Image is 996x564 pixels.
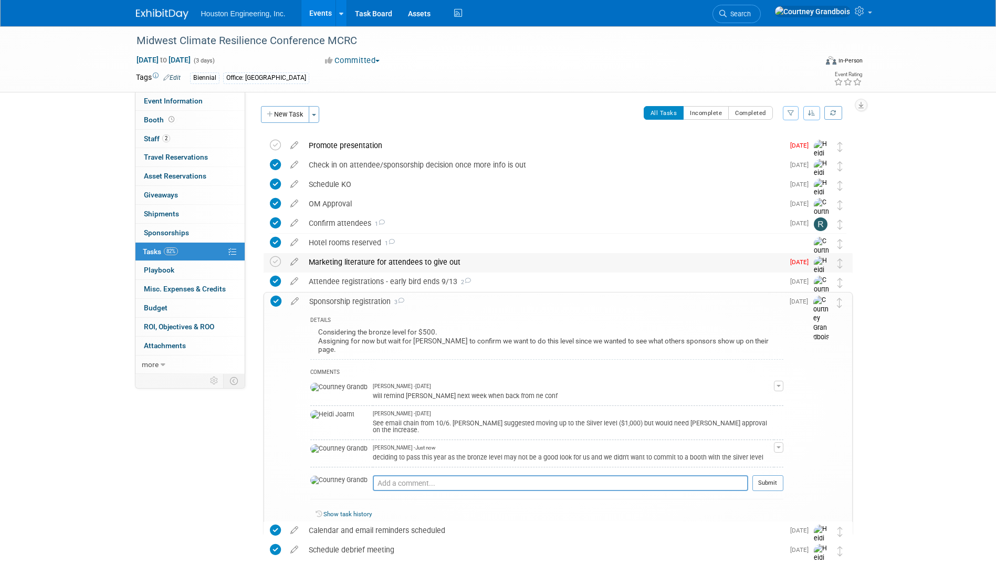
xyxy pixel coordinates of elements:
[285,257,303,267] a: edit
[144,210,179,218] span: Shipments
[826,56,836,65] img: Format-Inperson.png
[310,326,783,359] div: Considering the bronze level for $500. Assigning for now but wait for [PERSON_NAME] to confirm we...
[135,337,245,355] a: Attachments
[837,546,843,556] i: Move task
[837,161,843,171] i: Move task
[834,72,862,77] div: Event Rating
[310,410,354,420] img: Heidi Joarnt
[285,180,303,189] a: edit
[814,256,830,294] img: Heidi Joarnt
[310,476,368,485] img: Courtney Grandbois
[814,159,830,196] img: Heidi Joarnt
[190,72,219,83] div: Biennial
[223,72,309,83] div: Office: [GEOGRAPHIC_DATA]
[837,220,843,229] i: Move task
[790,142,814,149] span: [DATE]
[303,195,784,213] div: OM Approval
[683,106,729,120] button: Incomplete
[136,55,191,65] span: [DATE] [DATE]
[813,296,829,342] img: Courtney Grandbois
[790,278,814,285] span: [DATE]
[323,510,372,518] a: Show task history
[373,452,774,462] div: deciding to pass this year as the bronze level may not be a good look for us and we didn't want t...
[457,279,471,286] span: 2
[790,161,814,169] span: [DATE]
[135,186,245,204] a: Giveaways
[837,278,843,288] i: Move task
[790,220,814,227] span: [DATE]
[261,106,309,123] button: New Task
[321,55,384,66] button: Committed
[824,106,842,120] a: Refresh
[837,258,843,268] i: Move task
[142,360,159,369] span: more
[135,167,245,185] a: Asset Reservations
[728,106,773,120] button: Completed
[285,545,303,555] a: edit
[144,116,176,124] span: Booth
[303,541,784,559] div: Schedule debrief meeting
[837,181,843,191] i: Move task
[144,97,203,105] span: Event Information
[790,546,814,553] span: [DATE]
[755,55,863,70] div: Event Format
[133,32,801,50] div: Midwest Climate Resilience Conference MCRC
[163,74,181,81] a: Edit
[136,9,188,19] img: ExhibitDay
[285,526,303,535] a: edit
[205,374,224,388] td: Personalize Event Tab Strip
[143,247,178,256] span: Tasks
[814,179,830,216] img: Heidi Joarnt
[837,298,842,308] i: Move task
[790,527,814,534] span: [DATE]
[135,356,245,374] a: more
[310,317,783,326] div: DETAILS
[814,237,830,283] img: Courtney Grandbois
[144,341,186,350] span: Attachments
[135,280,245,298] a: Misc. Expenses & Credits
[373,390,774,400] div: will remind [PERSON_NAME] next week when back from ne conf
[303,234,793,252] div: Hotel rooms reserved
[303,137,784,154] div: Promote presentation
[814,217,827,231] img: Rachel Olm
[790,200,814,207] span: [DATE]
[135,299,245,317] a: Budget
[285,160,303,170] a: edit
[223,374,245,388] td: Toggle Event Tabs
[285,277,303,286] a: edit
[837,527,843,537] i: Move task
[373,444,435,452] span: [PERSON_NAME] - Just now
[144,134,170,143] span: Staff
[712,5,761,23] a: Search
[790,181,814,188] span: [DATE]
[752,475,783,491] button: Submit
[303,521,784,539] div: Calendar and email reminders scheduled
[166,116,176,123] span: Booth not reserved yet
[381,240,395,247] span: 1
[135,92,245,110] a: Event Information
[774,6,851,17] img: Courtney Grandbois
[144,191,178,199] span: Giveaways
[144,266,174,274] span: Playbook
[285,141,303,150] a: edit
[837,200,843,210] i: Move task
[814,525,830,562] img: Heidi Joarnt
[135,243,245,261] a: Tasks82%
[144,285,226,293] span: Misc. Expenses & Credits
[144,304,167,312] span: Budget
[373,417,774,434] div: See email chain from 10/6. [PERSON_NAME] suggested moving up to the Silver level ($1,000) but wou...
[135,148,245,166] a: Travel Reservations
[193,57,215,64] span: (3 days)
[135,111,245,129] a: Booth
[162,134,170,142] span: 2
[144,172,206,180] span: Asset Reservations
[136,72,181,84] td: Tags
[135,224,245,242] a: Sponsorships
[144,322,214,331] span: ROI, Objectives & ROO
[303,214,784,232] div: Confirm attendees
[814,276,830,322] img: Courtney Grandbois
[304,293,783,310] div: Sponsorship registration
[814,140,830,177] img: Heidi Joarnt
[135,205,245,223] a: Shipments
[303,253,784,271] div: Marketing literature for attendees to give out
